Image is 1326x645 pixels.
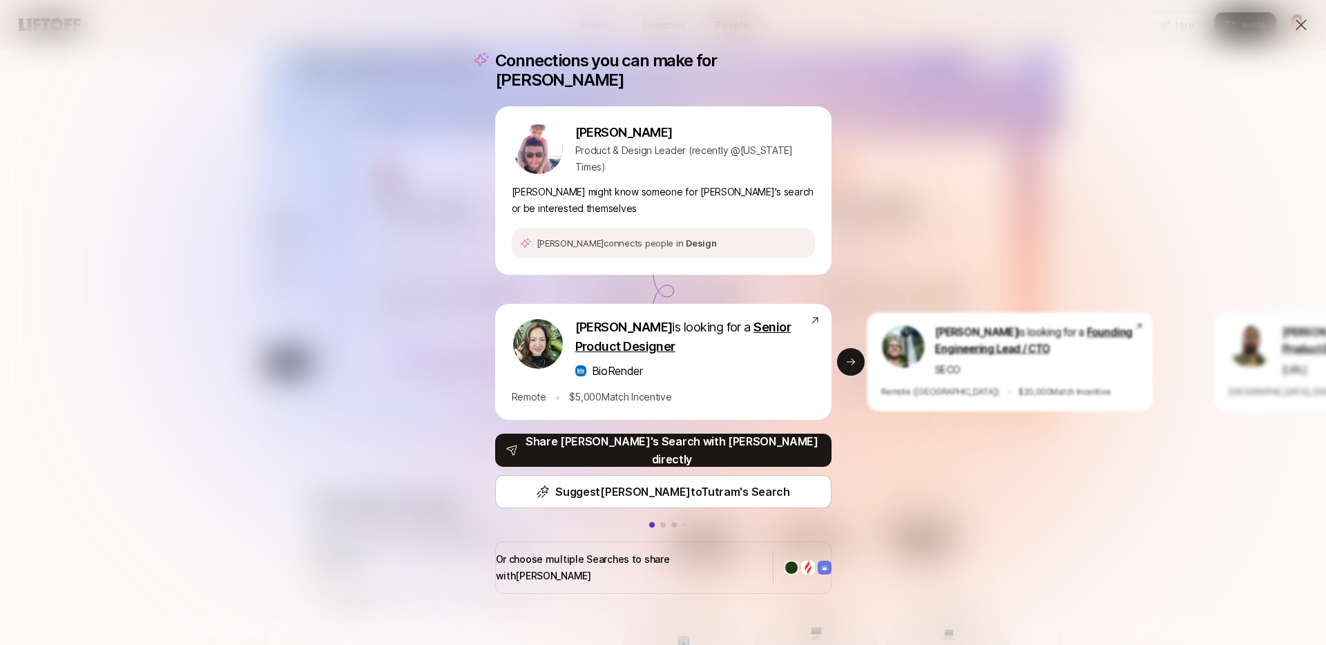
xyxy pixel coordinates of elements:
p: [URL] [1282,362,1307,377]
span: Senior Product Designer [575,320,791,354]
p: • [555,388,561,406]
p: [PERSON_NAME] [575,123,815,142]
img: Company logo [818,561,832,575]
img: a7c3aea1_f229_4741_be29_ec6dcd5a234b.jpg [575,365,586,376]
button: Suggest[PERSON_NAME]toTutram's Search [495,475,832,508]
p: Share [PERSON_NAME]'s Search with [PERSON_NAME] directly [523,432,820,468]
p: $ 5,000 Match Incentive [569,389,672,405]
p: Connections you can make for [PERSON_NAME] [495,51,832,90]
p: [PERSON_NAME] connects people in [537,236,717,250]
span: [PERSON_NAME] [934,326,1017,338]
p: [PERSON_NAME] might know someone for [PERSON_NAME]'s search or be interested themselves [512,184,815,217]
button: Share [PERSON_NAME]'s Search with [PERSON_NAME] directly [495,434,832,467]
p: • [1006,384,1011,399]
img: ACg8ocJ0mpdeUvCtCxd4mLeUrIcX20s3LOtP5jtjEZFvCMxUyDc=s160-c [882,325,924,367]
img: a3d47415_1646_4101_9481_f21ab8e0a44f.jpg [1229,325,1271,367]
img: Company logo [801,561,815,575]
p: Or choose multiple Searches to share with [PERSON_NAME] [496,551,762,584]
img: ACg8ocInyrGrb4MC9uz50sf4oDbeg82BTXgt_Vgd6-yBkTRc-xTs8ygV=s160-c [513,124,563,174]
img: Company logo [785,561,798,575]
p: $ 20,000 Match Incentive [1018,385,1110,398]
span: Design [686,238,716,249]
span: Founding Engineering Lead / CTO [934,326,1132,355]
p: is looking for a [575,318,809,356]
p: SECO [934,362,959,377]
p: is looking for a [934,325,1133,358]
p: Product & Design Leader (recently @[US_STATE] Times) [575,142,815,175]
span: [PERSON_NAME] [575,320,673,334]
p: Remote [512,389,546,405]
p: Suggest [PERSON_NAME] to Tutram 's Search [555,483,789,501]
p: BioRender [592,362,643,380]
img: 9e9530a6_eae7_4ffc_a5b0_9eb1d6fd7fc1.jpg [513,319,563,369]
p: Remote ([GEOGRAPHIC_DATA]) [881,385,999,398]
